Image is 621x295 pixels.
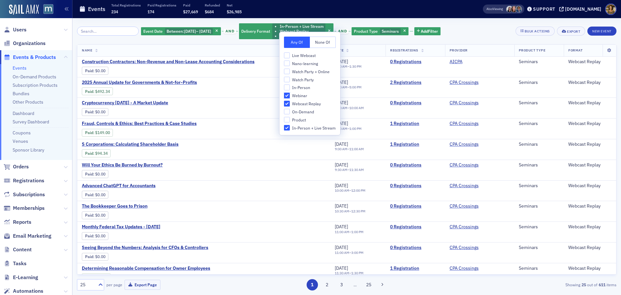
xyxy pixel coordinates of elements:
span: [DATE] [335,203,348,209]
label: Watch Party [284,77,336,83]
span: Registrations [390,48,418,52]
span: Kelly Brown [506,6,513,13]
a: Registrations [4,177,44,184]
div: Webcast Replay [568,100,612,106]
span: $684 [205,9,214,14]
time: 10:00 AM [349,106,364,110]
span: CPA Crossings [450,183,490,189]
time: 9:00 AM [335,85,347,89]
span: Email Marketing [13,233,51,240]
input: Search… [77,27,139,36]
div: Paid: 0 - $0 [82,67,108,74]
span: $0.00 [95,233,105,238]
span: $0.00 [95,254,105,259]
button: Export Page [125,280,160,290]
div: 25 [80,281,94,288]
a: View Homepage [39,4,53,15]
a: Will Your Ethics Be Burned by Burnout? [82,162,191,168]
div: – [335,271,364,275]
a: On-Demand Products [13,74,56,80]
div: Webcast Replay [568,224,612,230]
time: 3:00 PM [351,250,364,255]
label: In-Person [284,85,336,90]
div: – [335,85,362,89]
time: 9:00 AM [335,126,347,131]
div: Seminars [519,162,559,168]
span: : [85,130,95,135]
a: Paid [85,213,93,218]
span: Subscriptions [13,191,45,198]
time: 10:30 AM [335,209,349,213]
span: 234 [111,9,118,14]
span: [DATE] [335,79,348,85]
li: Webcast Replay [280,29,324,34]
span: $0.00 [95,68,105,73]
label: Nano-learning [284,61,336,66]
span: Cryptocurrency 15 Years Later - A Market Update [82,100,191,106]
span: CPA Crossings [450,100,490,106]
div: Paid: 0 - $0 [82,170,108,178]
a: Paid [85,233,93,238]
a: Email Marketing [4,233,51,240]
span: S Corporations: Calculating Shareholder Basis [82,142,191,147]
strong: 25 [580,282,587,288]
div: Seminars [519,245,559,251]
time: 1:00 PM [351,230,364,234]
div: – [335,251,364,255]
a: Paid [85,68,93,73]
button: 1 [307,279,318,290]
a: CPA Crossings [450,121,479,127]
a: Dashboard [13,110,34,116]
span: CPA Crossings [450,80,490,85]
span: [DATE] [335,183,348,188]
div: Paid: 1 - $5830 [82,273,111,281]
span: : [85,109,95,114]
span: – [184,28,211,34]
a: Orders [4,163,29,170]
div: Seminars [519,121,559,127]
li: In-Person + Live Stream [280,24,324,29]
a: Content [4,246,32,253]
span: $27,669 [183,9,198,14]
a: CPA Crossings [450,162,479,168]
a: Events & Products [4,54,56,61]
div: Seminars [352,27,409,35]
a: CPA Crossings [450,142,479,147]
a: 1 Registration [390,142,441,147]
a: Advanced ChatGPT for Accountants [82,183,191,189]
span: $492.34 [95,89,110,94]
a: Subscription Products [13,82,58,88]
time: 11:00 AM [349,147,364,151]
span: [DATE] [335,141,348,147]
span: : [85,151,95,156]
button: Bulk Actions [516,27,555,36]
a: Paid [85,172,93,176]
h1: Events [88,5,105,13]
a: Construction Contractors: Non-Revenue and Non-Lease Accounting Considerations [82,59,255,65]
span: [DATE] [335,162,348,168]
span: Profile [605,4,616,15]
div: – [335,147,364,151]
a: Determining Reasonable Compensation for Owner Employees [82,266,210,271]
label: Product [284,117,336,123]
div: Export [567,30,580,33]
a: Events [13,65,27,71]
a: CPA Crossings [450,80,479,85]
a: 2025 Annual Update for Governments & Not-for-Profits [82,80,197,85]
input: In-Person [284,85,290,90]
span: $0.00 [95,109,105,114]
button: AddFilter [414,27,441,35]
span: Natalie Antonakas [511,6,517,13]
label: per page [106,282,122,288]
input: In-Person + Live Stream [284,125,290,131]
input: Product [284,117,290,123]
time: 5:00 PM [349,85,362,89]
div: Paid: 2 - $49234 [82,87,113,95]
input: Webinar [284,93,290,98]
div: – [335,64,362,69]
div: Paid: 0 - $0 [82,253,108,261]
span: : [85,192,95,197]
p: Paid [183,3,198,7]
a: Reports [4,219,31,226]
